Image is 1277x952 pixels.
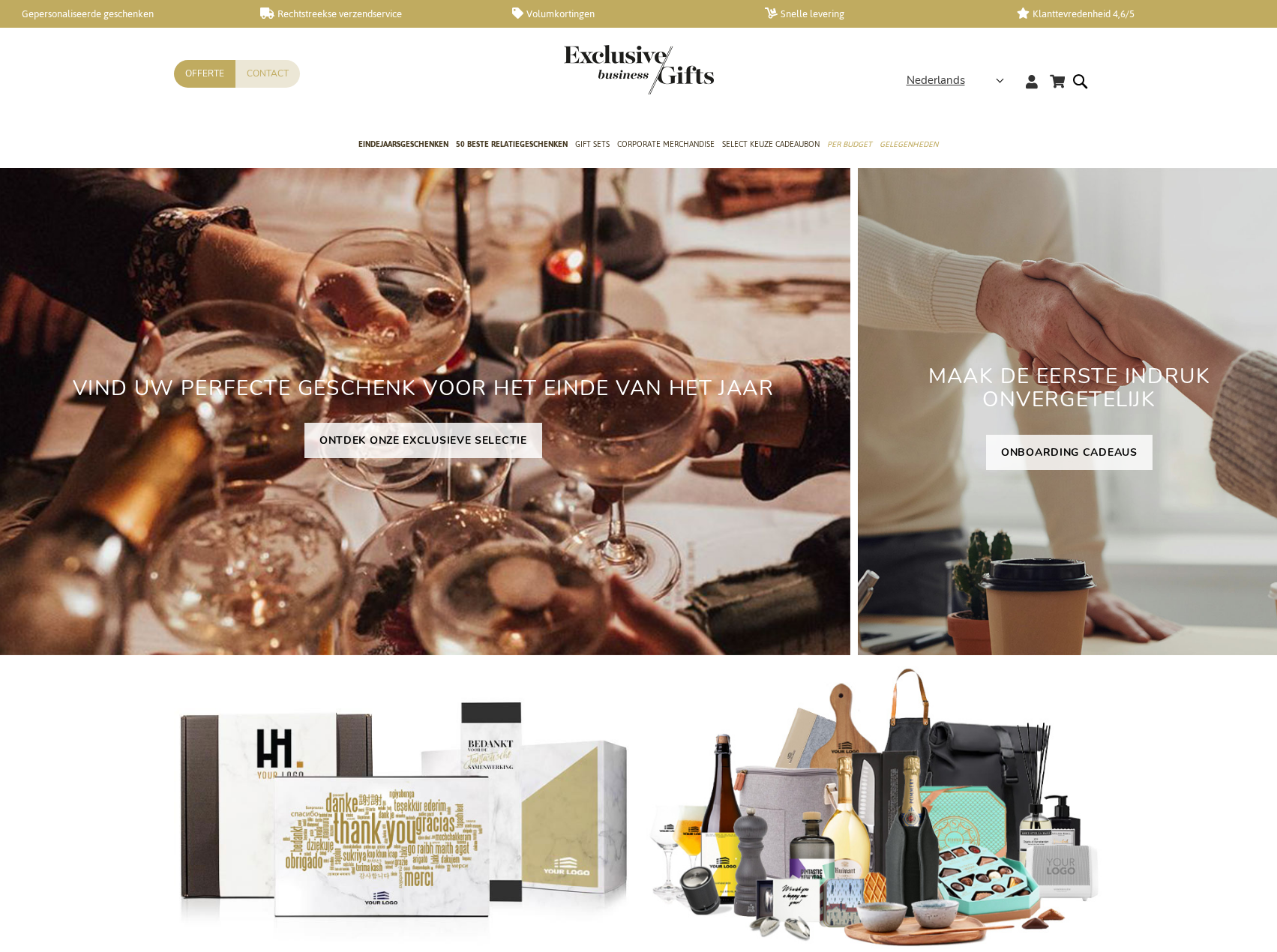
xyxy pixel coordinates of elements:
[575,136,610,152] span: Gift Sets
[880,136,938,152] span: Gelegenheden
[304,423,542,458] a: ONTDEK ONZE EXCLUSIEVE SELECTIE
[564,45,639,94] a: store logo
[7,7,236,20] a: Gepersonaliseerde geschenken
[907,72,965,89] span: Nederlands
[880,127,938,164] a: Gelegenheden
[722,127,820,164] a: Select Keuze Cadeaubon
[512,7,741,20] a: Volumkortingen
[765,7,994,20] a: Snelle levering
[827,136,872,152] span: Per Budget
[907,72,1014,89] div: Nederlands
[646,666,1104,952] img: Gepersonaliseerde relatiegeschenken voor personeel en klanten
[260,7,489,20] a: Rechtstreekse verzendservice
[1017,7,1246,20] a: Klanttevredenheid 4,6/5
[986,435,1153,470] a: ONBOARDING CADEAUS
[456,136,568,152] span: 50 beste relatiegeschenken
[617,136,715,152] span: Corporate Merchandise
[235,60,300,88] a: Contact
[174,666,631,952] img: Gepersonaliseerde relatiegeschenken voor personeel en klanten
[358,136,448,152] span: Eindejaarsgeschenken
[722,136,820,152] span: Select Keuze Cadeaubon
[827,127,872,164] a: Per Budget
[456,127,568,164] a: 50 beste relatiegeschenken
[174,60,235,88] a: Offerte
[575,127,610,164] a: Gift Sets
[564,45,714,94] img: Exclusive Business gifts logo
[617,127,715,164] a: Corporate Merchandise
[358,127,448,164] a: Eindejaarsgeschenken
